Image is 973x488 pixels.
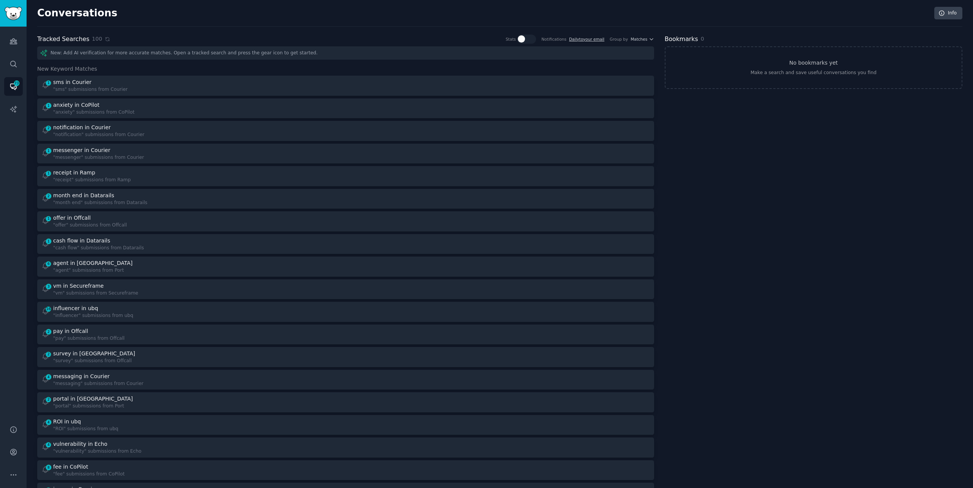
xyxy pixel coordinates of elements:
[4,77,23,96] a: 73
[789,59,838,67] h3: No bookmarks yet
[751,70,877,76] div: Make a search and save useful conversations you find
[53,395,133,403] div: portal in [GEOGRAPHIC_DATA]
[53,245,144,252] div: "cash flow" submissions from Datarails
[5,7,22,20] img: GummySearch logo
[569,37,604,41] a: Dailytoyour email
[37,76,654,96] a: 1sms in Courier"sms" submissions from Courier
[37,257,654,277] a: 6agent in [GEOGRAPHIC_DATA]"agent" submissions from Port
[53,169,95,177] div: receipt in Ramp
[92,35,102,43] span: 100
[45,148,52,154] span: 1
[53,132,144,138] div: "notification" submissions from Courier
[53,350,135,358] div: survey in [GEOGRAPHIC_DATA]
[45,103,52,108] span: 1
[631,36,647,42] span: Matches
[37,7,117,19] h2: Conversations
[53,418,81,426] div: ROI in ubq
[53,380,144,387] div: "messaging" submissions from Courier
[45,352,52,357] span: 2
[53,214,91,222] div: offer in Offcall
[53,267,134,274] div: "agent" submissions from Port
[37,121,654,141] a: 2notification in Courier"notification" submissions from Courier
[45,193,52,199] span: 2
[53,177,131,184] div: "receipt" submissions from Ramp
[53,290,138,297] div: "vm" submissions from Secureframe
[13,81,20,86] span: 73
[53,259,132,267] div: agent in [GEOGRAPHIC_DATA]
[45,216,52,221] span: 1
[53,463,88,471] div: fee in CoPilot
[541,36,566,42] div: Notifications
[45,374,52,380] span: 4
[37,325,654,345] a: 2pay in Offcall"pay" submissions from Offcall
[45,329,52,334] span: 2
[53,335,125,342] div: "pay" submissions from Offcall
[53,146,110,154] div: messenger in Courier
[45,171,52,176] span: 1
[37,302,654,322] a: 16influencer in ubq"influencer" submissions from ubq
[37,347,654,367] a: 2survey in [GEOGRAPHIC_DATA]"survey" submissions from Offcall
[631,36,654,42] button: Matches
[37,65,97,73] span: New Keyword Matches
[53,109,134,116] div: "anxiety" submissions from CoPilot
[53,372,110,380] div: messaging in Courier
[53,200,147,206] div: "month end" submissions from Datarails
[45,125,52,131] span: 2
[53,448,142,455] div: "vulnerability" submissions from Echo
[45,80,52,86] span: 1
[506,36,516,42] div: Stats
[53,440,107,448] div: vulnerability in Echo
[37,370,654,390] a: 4messaging in Courier"messaging" submissions from Courier
[37,279,654,299] a: 3vm in Secureframe"vm" submissions from Secureframe
[53,237,110,245] div: cash flow in Datarails
[45,465,52,470] span: 8
[53,426,118,433] div: "ROI" submissions from ubq
[665,35,698,44] h2: Bookmarks
[53,471,125,478] div: "fee" submissions from CoPilot
[45,306,52,312] span: 16
[53,154,144,161] div: "messenger" submissions from Courier
[37,437,654,458] a: 4vulnerability in Echo"vulnerability" submissions from Echo
[37,392,654,412] a: 2portal in [GEOGRAPHIC_DATA]"portal" submissions from Port
[37,46,654,60] div: New: Add AI verification for more accurate matches. Open a tracked search and press the gear icon...
[53,86,128,93] div: "sms" submissions from Courier
[37,460,654,480] a: 8fee in CoPilot"fee" submissions from CoPilot
[45,284,52,289] span: 3
[53,403,134,410] div: "portal" submissions from Port
[53,358,136,364] div: "survey" submissions from Offcall
[53,304,98,312] div: influencer in ubq
[37,415,654,435] a: 4ROI in ubq"ROI" submissions from ubq
[45,420,52,425] span: 4
[45,397,52,402] span: 2
[37,189,654,209] a: 2month end in Datarails"month end" submissions from Datarails
[37,211,654,231] a: 1offer in Offcall"offer" submissions from Offcall
[934,7,962,20] a: Info
[53,78,91,86] div: sms in Courier
[53,282,104,290] div: vm in Secureframe
[701,36,704,42] span: 0
[53,124,111,132] div: notification in Courier
[37,234,654,254] a: 1cash flow in Datarails"cash flow" submissions from Datarails
[37,98,654,119] a: 1anxiety in CoPilot"anxiety" submissions from CoPilot
[45,261,52,266] span: 6
[53,312,133,319] div: "influencer" submissions from ubq
[37,35,89,44] h2: Tracked Searches
[610,36,628,42] div: Group by
[45,239,52,244] span: 1
[37,166,654,186] a: 1receipt in Ramp"receipt" submissions from Ramp
[665,46,962,89] a: No bookmarks yetMake a search and save useful conversations you find
[37,144,654,164] a: 1messenger in Courier"messenger" submissions from Courier
[45,442,52,447] span: 4
[53,192,114,200] div: month end in Datarails
[53,101,99,109] div: anxiety in CoPilot
[53,327,88,335] div: pay in Offcall
[53,222,127,229] div: "offer" submissions from Offcall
